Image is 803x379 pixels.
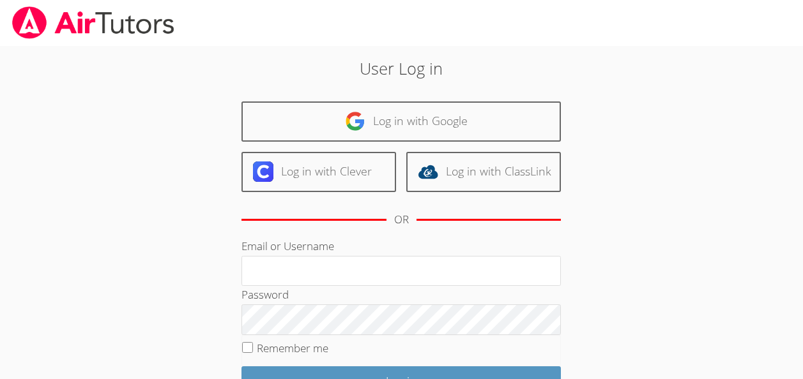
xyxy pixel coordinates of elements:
[406,152,561,192] a: Log in with ClassLink
[418,161,438,182] img: classlink-logo-d6bb404cc1216ec64c9a2012d9dc4662098be43eaf13dc465df04b49fa7ab582.svg
[253,161,273,182] img: clever-logo-6eab21bc6e7a338710f1a6ff85c0baf02591cd810cc4098c63d3a4b26e2feb20.svg
[185,56,618,80] h2: User Log in
[241,101,561,142] a: Log in with Google
[257,341,328,355] label: Remember me
[345,111,365,131] img: google-logo-50288ca7cdecda66e5e0955fdab243c47b7ad437acaf1139b6f446037453330a.svg
[241,287,289,302] label: Password
[241,239,334,253] label: Email or Username
[241,152,396,192] a: Log in with Clever
[394,211,409,229] div: OR
[11,6,176,39] img: airtutors_banner-c4298cdbf04f3fff15de1276eac7730deb9818008684d7c2e4769d2f7ddbe033.png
